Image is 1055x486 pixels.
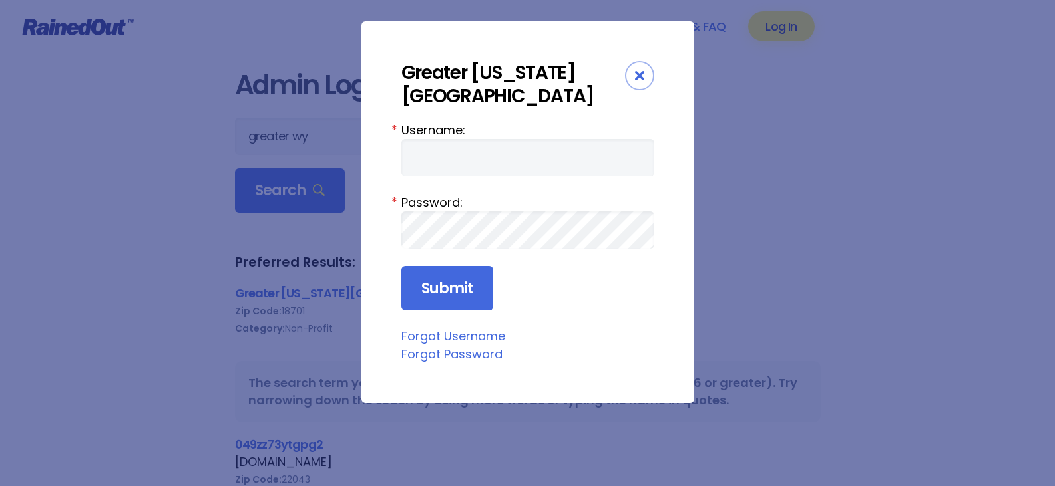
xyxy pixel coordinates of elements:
input: Submit [401,266,493,311]
div: Greater [US_STATE][GEOGRAPHIC_DATA] [401,61,625,108]
div: Close [625,61,654,90]
label: Password: [401,193,654,211]
a: Forgot Password [401,346,503,362]
a: Forgot Username [401,328,505,344]
label: Username: [401,121,654,139]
